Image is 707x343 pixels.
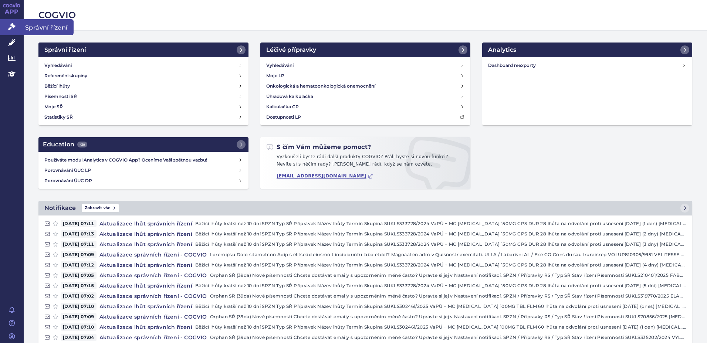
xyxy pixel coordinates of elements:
[61,292,97,300] span: [DATE] 07:02
[210,251,686,258] p: Loremipsu Dolo sitametcon Adipis elitsedd eiusmo t incididuntu labo etdol? Magnaal en adm v Quisn...
[195,323,686,331] p: Běžící lhůty kratší než 10 dní SPZN Typ SŘ Přípravek Název lhůty Termín Skupina SUKLS302461/2025 ...
[41,91,246,102] a: Písemnosti SŘ
[210,334,686,341] p: Orphan SŘ (39da) Nové písemnosti Chcete dostávat emaily s upozorněním méně často? Upravte si jej ...
[41,155,246,165] a: Používáte modul Analytics v COGVIO App? Oceníme Vaši zpětnou vazbu!
[266,143,371,151] h2: S čím Vám můžeme pomoct?
[61,303,97,310] span: [DATE] 07:10
[41,165,246,176] a: Porovnávání ÚUC LP
[266,113,301,121] h4: Dostupnosti LP
[82,204,119,212] span: Zobrazit vše
[38,201,692,215] a: NotifikaceZobrazit vše
[97,323,195,331] h4: Aktualizace lhůt správních řízení
[210,292,686,300] p: Orphan SŘ (39da) Nové písemnosti Chcete dostávat emaily s upozorněním méně často? Upravte si jej ...
[44,103,63,111] h4: Moje SŘ
[97,313,210,320] h4: Aktualizace správních řízení - COGVIO
[97,272,210,279] h4: Aktualizace správních řízení - COGVIO
[24,19,74,35] span: Správní řízení
[61,251,97,258] span: [DATE] 07:09
[263,102,467,112] a: Kalkulačka CP
[485,60,689,71] a: Dashboard reexporty
[482,43,692,57] a: Analytics
[266,93,313,100] h4: Úhradová kalkulačka
[44,167,238,174] h4: Porovnávání ÚUC LP
[97,251,210,258] h4: Aktualizace správních řízení - COGVIO
[263,60,467,71] a: Vyhledávání
[38,9,692,21] h2: COGVIO
[195,241,686,248] p: Běžící lhůty kratší než 10 dní SPZN Typ SŘ Přípravek Název lhůty Termín Skupina SUKLS333728/2024 ...
[61,241,97,248] span: [DATE] 07:11
[277,173,373,179] a: [EMAIL_ADDRESS][DOMAIN_NAME]
[266,45,316,54] h2: Léčivé přípravky
[43,140,87,149] h2: Education
[44,93,77,100] h4: Písemnosti SŘ
[210,313,686,320] p: Orphan SŘ (39da) Nové písemnosti Chcete dostávat emaily s upozorněním méně často? Upravte si jej ...
[263,112,467,122] a: Dostupnosti LP
[61,230,97,238] span: [DATE] 07:13
[195,282,686,289] p: Běžící lhůty kratší než 10 dní SPZN Typ SŘ Přípravek Název lhůty Termín Skupina SUKLS333728/2024 ...
[38,43,248,57] a: Správní řízení
[61,272,97,279] span: [DATE] 07:05
[61,220,97,227] span: [DATE] 07:11
[44,113,73,121] h4: Statistiky SŘ
[488,45,516,54] h2: Analytics
[195,261,686,269] p: Běžící lhůty kratší než 10 dní SPZN Typ SŘ Přípravek Název lhůty Termín Skupina SUKLS333728/2024 ...
[44,45,86,54] h2: Správní řízení
[38,137,248,152] a: Education439
[41,71,246,81] a: Referenční skupiny
[263,91,467,102] a: Úhradová kalkulačka
[61,323,97,331] span: [DATE] 07:10
[97,261,195,269] h4: Aktualizace lhůt správních řízení
[97,230,195,238] h4: Aktualizace lhůt správních řízení
[266,82,375,90] h4: Onkologická a hematoonkologická onemocnění
[41,176,246,186] a: Porovnávání ÚUC DP
[260,43,470,57] a: Léčivé přípravky
[266,62,294,69] h4: Vyhledávání
[97,282,195,289] h4: Aktualizace lhůt správních řízení
[41,112,246,122] a: Statistiky SŘ
[61,313,97,320] span: [DATE] 07:09
[44,156,238,164] h4: Používáte modul Analytics v COGVIO App? Oceníme Vaši zpětnou vazbu!
[97,303,195,310] h4: Aktualizace lhůt správních řízení
[44,177,238,184] h4: Porovnávání ÚUC DP
[97,220,195,227] h4: Aktualizace lhůt správních řízení
[263,71,467,81] a: Moje LP
[266,103,299,111] h4: Kalkulačka CP
[41,102,246,112] a: Moje SŘ
[210,272,686,279] p: Orphan SŘ (39da) Nové písemnosti Chcete dostávat emaily s upozorněním méně často? Upravte si jej ...
[41,81,246,91] a: Běžící lhůty
[97,292,210,300] h4: Aktualizace správních řízení - COGVIO
[488,62,682,69] h4: Dashboard reexporty
[41,60,246,71] a: Vyhledávání
[77,142,87,147] span: 439
[195,220,686,227] p: Běžící lhůty kratší než 10 dní SPZN Typ SŘ Přípravek Název lhůty Termín Skupina SUKLS333728/2024 ...
[195,303,686,310] p: Běžící lhůty kratší než 10 dní SPZN Typ SŘ Přípravek Název lhůty Termín Skupina SUKLS302461/2025 ...
[44,82,70,90] h4: Běžící lhůty
[195,230,686,238] p: Běžící lhůty kratší než 10 dní SPZN Typ SŘ Přípravek Název lhůty Termín Skupina SUKLS333728/2024 ...
[97,241,195,248] h4: Aktualizace lhůt správních řízení
[61,282,97,289] span: [DATE] 07:15
[44,62,72,69] h4: Vyhledávání
[263,81,467,91] a: Onkologická a hematoonkologická onemocnění
[61,261,97,269] span: [DATE] 07:12
[61,334,97,341] span: [DATE] 07:04
[266,72,284,79] h4: Moje LP
[44,72,87,79] h4: Referenční skupiny
[97,334,210,341] h4: Aktualizace správních řízení - COGVIO
[44,204,76,213] h2: Notifikace
[266,153,464,171] p: Vyzkoušeli byste rádi další produkty COGVIO? Přáli byste si novou funkci? Nevíte si s něčím rady?...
